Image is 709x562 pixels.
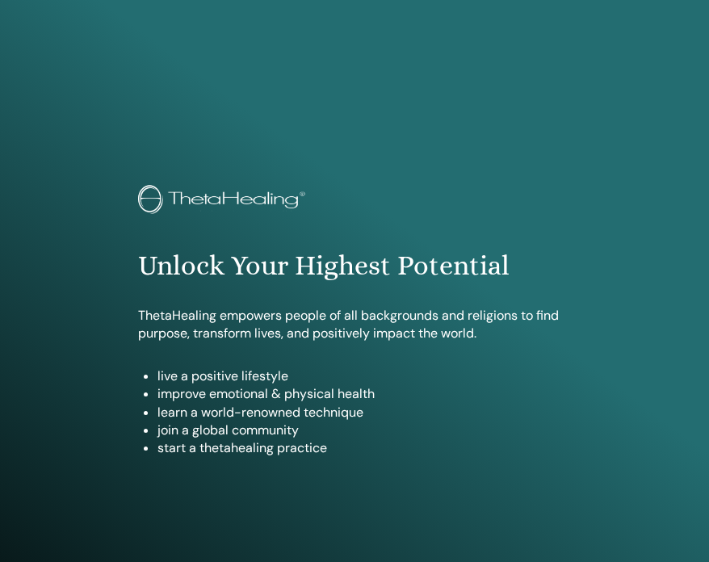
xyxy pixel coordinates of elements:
[157,404,570,421] li: learn a world-renowned technique
[157,439,570,457] li: start a thetahealing practice
[138,250,570,283] h1: Unlock Your Highest Potential
[157,421,570,439] li: join a global community
[157,385,570,403] li: improve emotional & physical health
[138,307,570,343] p: ThetaHealing empowers people of all backgrounds and religions to find purpose, transform lives, a...
[157,367,570,385] li: live a positive lifestyle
